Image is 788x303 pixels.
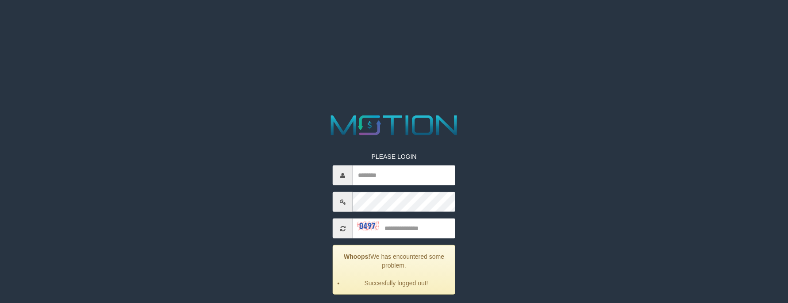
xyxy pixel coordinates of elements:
[333,152,455,161] p: PLEASE LOGIN
[344,253,370,260] strong: Whoops!
[325,112,463,139] img: MOTION_logo.png
[333,245,455,295] div: We has encountered some problem.
[357,221,379,230] img: captcha
[344,279,448,288] li: Succesfully logged out!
